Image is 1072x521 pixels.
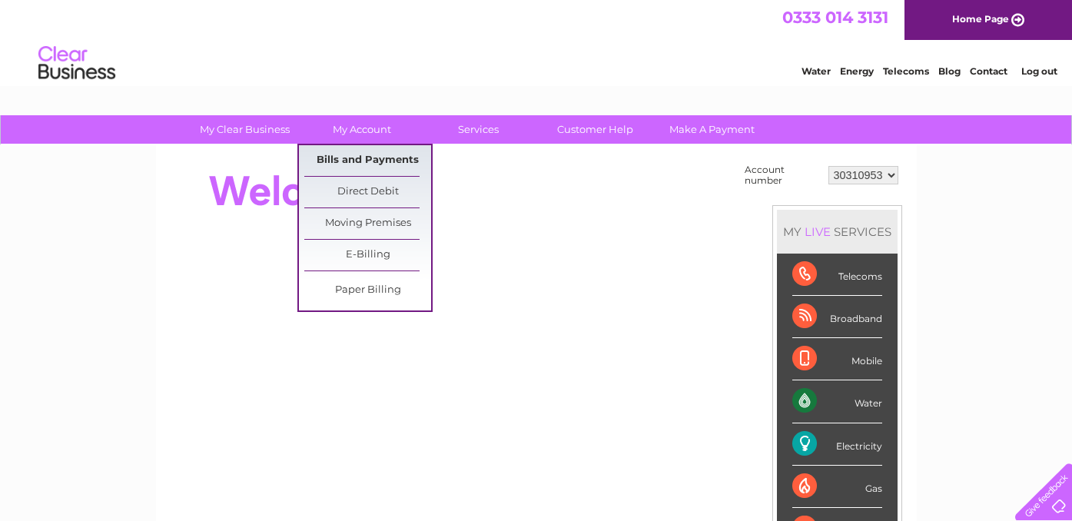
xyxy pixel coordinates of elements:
[938,65,961,77] a: Blog
[532,115,659,144] a: Customer Help
[802,224,834,239] div: LIVE
[415,115,542,144] a: Services
[304,208,431,239] a: Moving Premises
[792,380,882,423] div: Water
[304,275,431,306] a: Paper Billing
[304,177,431,207] a: Direct Debit
[777,210,898,254] div: MY SERVICES
[970,65,1007,77] a: Contact
[298,115,425,144] a: My Account
[792,296,882,338] div: Broadband
[792,423,882,466] div: Electricity
[181,115,308,144] a: My Clear Business
[304,240,431,270] a: E-Billing
[782,8,888,27] a: 0333 014 3131
[1021,65,1057,77] a: Log out
[174,8,900,75] div: Clear Business is a trading name of Verastar Limited (registered in [GEOGRAPHIC_DATA] No. 3667643...
[883,65,929,77] a: Telecoms
[802,65,831,77] a: Water
[38,40,116,87] img: logo.png
[304,145,431,176] a: Bills and Payments
[840,65,874,77] a: Energy
[792,466,882,508] div: Gas
[792,338,882,380] div: Mobile
[649,115,775,144] a: Make A Payment
[741,161,825,190] td: Account number
[792,254,882,296] div: Telecoms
